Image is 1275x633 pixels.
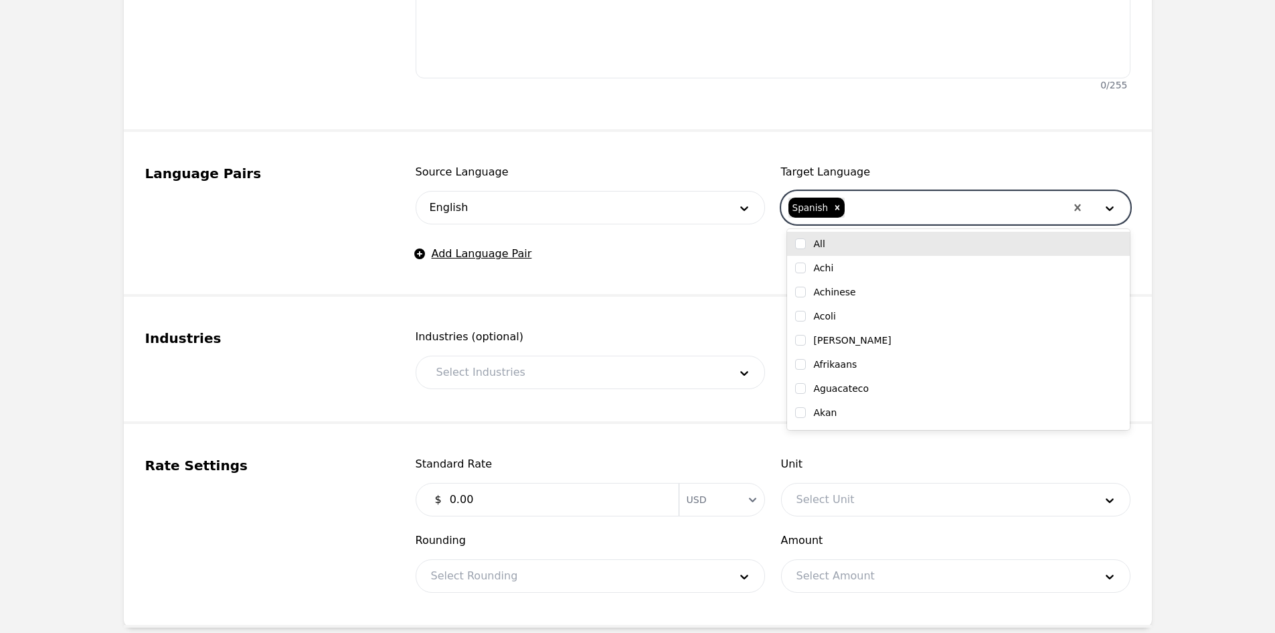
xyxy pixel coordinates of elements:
span: Amount [781,533,1130,549]
label: Aguacateco [814,382,869,395]
span: Unit [781,456,1130,472]
span: $ [435,492,442,508]
span: Target Language [781,164,1130,180]
label: Achinese [814,285,856,299]
input: 0.00 [442,486,671,513]
label: Akan [814,406,837,419]
label: Acoli [814,309,836,323]
div: Remove Spanish [830,198,845,218]
label: Afrikaans [814,358,857,371]
label: All [814,237,825,251]
legend: Rate Settings [145,456,384,475]
span: Source Language [416,164,765,180]
span: Industries (optional) [416,329,765,345]
button: Add Language Pair [416,246,532,262]
span: Rounding [416,533,765,549]
label: [PERSON_NAME] [814,334,891,347]
div: 0 / 255 [1100,78,1127,92]
legend: Industries [145,329,384,348]
label: Achi [814,261,834,275]
legend: Language Pairs [145,164,384,183]
span: Standard Rate [416,456,765,472]
div: Spanish [788,198,831,218]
